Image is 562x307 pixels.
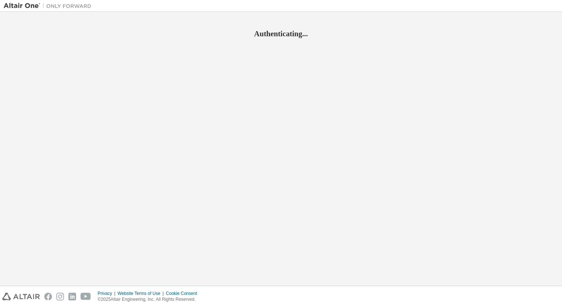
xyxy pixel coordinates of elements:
[44,293,52,300] img: facebook.svg
[80,293,91,300] img: youtube.svg
[2,293,40,300] img: altair_logo.svg
[166,291,201,296] div: Cookie Consent
[56,293,64,300] img: instagram.svg
[4,2,95,10] img: Altair One
[117,291,166,296] div: Website Terms of Use
[98,296,202,303] p: © 2025 Altair Engineering, Inc. All Rights Reserved.
[98,291,117,296] div: Privacy
[4,29,558,38] h2: Authenticating...
[68,293,76,300] img: linkedin.svg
